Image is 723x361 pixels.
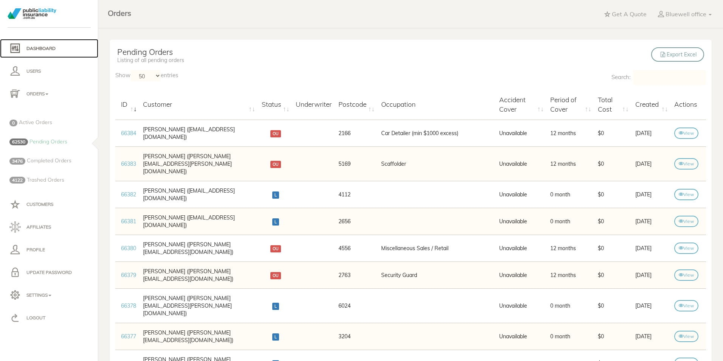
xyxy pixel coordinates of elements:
[9,158,25,165] span: 3476
[595,146,632,181] td: $0
[9,267,89,278] p: Update Password
[547,208,595,235] td: 0 month
[496,146,547,181] td: Unavailable
[140,288,258,323] td: [PERSON_NAME] ([PERSON_NAME][EMAIL_ADDRESS][PERSON_NAME][DOMAIN_NAME])
[611,70,706,85] label: Search:
[496,288,547,323] td: Unavailable
[496,261,547,288] td: Unavailable
[632,146,672,181] td: [DATE]
[140,208,258,235] td: [PERSON_NAME] ([EMAIL_ADDRESS][DOMAIN_NAME])
[9,289,89,301] p: Settings
[496,120,547,146] td: Unavailable
[595,288,632,323] td: $0
[140,181,258,208] td: [PERSON_NAME] ([EMAIL_ADDRESS][DOMAIN_NAME])
[117,57,184,64] p: Listing of all pending orders
[547,146,595,181] td: 12 months
[632,181,672,208] td: [DATE]
[496,208,547,235] td: Unavailable
[547,288,595,323] td: 0 month
[259,89,293,120] th: Status: activate to sort column ascending
[272,191,279,199] span: L
[270,130,281,137] span: OU
[632,288,672,323] td: [DATE]
[140,323,258,350] td: [PERSON_NAME] ([PERSON_NAME][EMAIL_ADDRESS][DOMAIN_NAME])
[378,261,496,288] td: Security Guard
[595,89,632,120] th: Total Cost: activate to sort column ascending
[9,88,89,100] p: Orders
[633,70,706,85] input: Search:
[140,146,258,181] td: [PERSON_NAME] ([PERSON_NAME][EMAIL_ADDRESS][PERSON_NAME][DOMAIN_NAME])
[632,89,672,120] th: Created: activate to sort column ascending
[29,138,67,145] span: Pending Orders
[496,89,547,120] th: Accident Cover: activate to sort column ascending
[595,120,632,146] td: $0
[9,312,89,324] p: Logout
[272,303,279,310] span: L
[335,261,378,288] td: 2763
[666,10,706,18] p: Bluewell office
[121,160,136,167] a: 66383
[121,130,136,137] a: 66384
[140,120,258,146] td: [PERSON_NAME] ([EMAIL_ADDRESS][DOMAIN_NAME])
[547,323,595,350] td: 0 month
[272,218,279,226] span: L
[19,119,52,126] span: Active Orders
[121,191,136,198] a: 66382
[270,161,281,168] span: OU
[496,323,547,350] td: Unavailable
[378,235,496,261] td: Miscellaneous Sales / Retail
[612,10,647,18] p: Get A Quote
[335,181,378,208] td: 4112
[270,272,281,279] span: OU
[121,302,136,309] a: 66378
[547,120,595,146] td: 12 months
[378,120,496,146] td: Car Detailer (min $1000 excess)
[121,218,136,225] a: 66381
[335,89,378,120] th: Postcode: activate to sort column ascending
[595,208,632,235] td: $0
[9,43,89,54] p: Dashboard
[130,70,161,81] select: Showentries
[632,120,672,146] td: [DATE]
[632,235,672,261] td: [DATE]
[651,47,704,62] a: Export Excel
[140,235,258,261] td: [PERSON_NAME] ([PERSON_NAME][EMAIL_ADDRESS][DOMAIN_NAME])
[117,47,184,57] h4: Pending Orders
[335,208,378,235] td: 2656
[674,189,698,200] a: View
[27,157,71,164] span: Completed Orders
[378,89,496,120] th: Occupation
[121,333,136,340] a: 66377
[671,89,706,120] th: Actions
[674,269,698,281] a: View
[547,181,595,208] td: 0 month
[674,331,698,342] a: View
[335,323,378,350] td: 3204
[595,323,632,350] td: $0
[378,146,496,181] td: Scaffolder
[496,235,547,261] td: Unavailable
[674,216,698,227] a: View
[115,70,178,81] label: Show entries
[547,235,595,261] td: 12 months
[674,243,698,254] a: View
[102,2,137,21] a: Orders
[335,235,378,261] td: 4556
[674,300,698,311] a: View
[496,181,547,208] td: Unavailable
[115,89,140,120] th: ID: activate to sort column ascending
[27,176,64,183] span: Trashed Orders
[8,8,56,19] img: PLI_logotransparent.png
[595,181,632,208] td: $0
[9,138,28,145] span: 62530
[293,89,335,120] th: Underwriter
[335,120,378,146] td: 2166
[121,272,136,279] a: 66379
[9,177,25,184] span: 4122
[674,128,698,139] a: View
[632,208,672,235] td: [DATE]
[335,288,378,323] td: 6024
[335,146,378,181] td: 5169
[9,65,89,77] p: Users
[9,244,89,255] p: Profile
